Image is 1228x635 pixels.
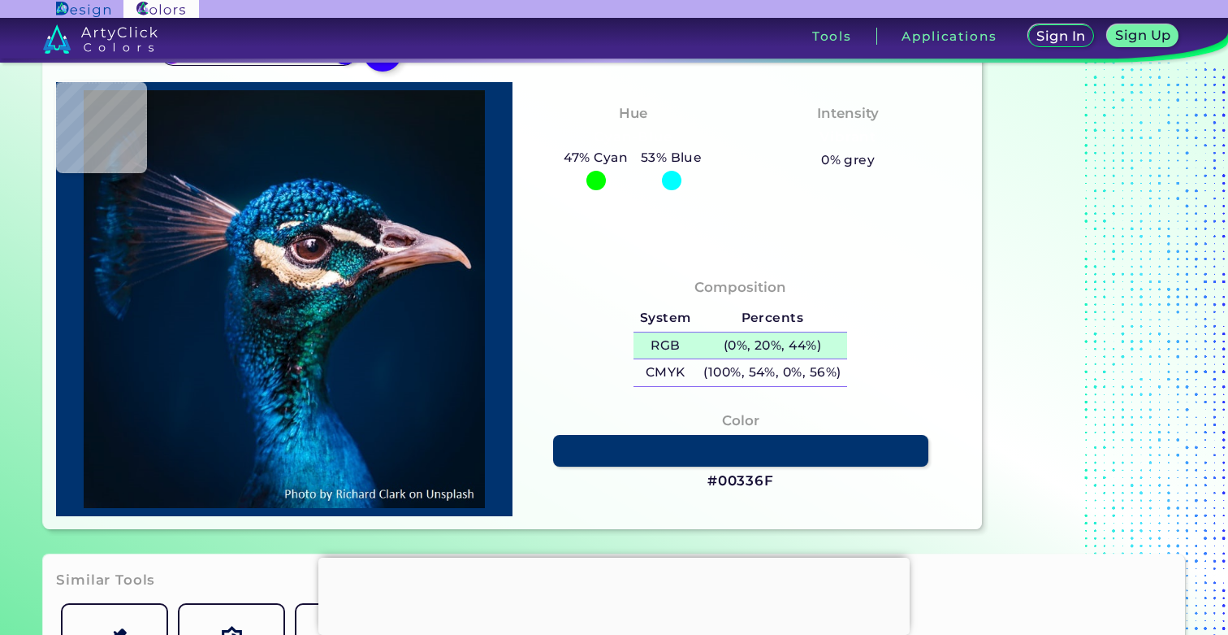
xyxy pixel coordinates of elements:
[812,30,852,42] h3: Tools
[56,571,155,590] h3: Similar Tools
[1027,24,1095,48] a: Sign In
[821,150,875,171] h5: 0% grey
[813,128,884,147] h3: Vibrant
[43,24,158,54] img: logo_artyclick_colors_white.svg
[1036,29,1086,43] h5: Sign In
[633,333,697,359] h5: RGB
[902,30,997,42] h3: Applications
[817,102,879,125] h4: Intensity
[707,472,774,491] h3: #00336F
[1115,28,1172,42] h5: Sign Up
[56,2,110,17] img: ArtyClick Design logo
[698,333,848,359] h5: (0%, 20%, 44%)
[619,102,647,125] h4: Hue
[318,558,910,631] iframe: Advertisement
[698,359,848,386] h5: (100%, 54%, 0%, 56%)
[633,359,697,386] h5: CMYK
[694,276,786,299] h4: Composition
[558,147,634,168] h5: 47% Cyan
[587,128,679,147] h3: Cyan-Blue
[64,90,504,507] img: img_pavlin.jpg
[722,409,759,433] h4: Color
[633,305,697,332] h5: System
[1107,24,1179,48] a: Sign Up
[698,305,848,332] h5: Percents
[634,147,708,168] h5: 53% Blue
